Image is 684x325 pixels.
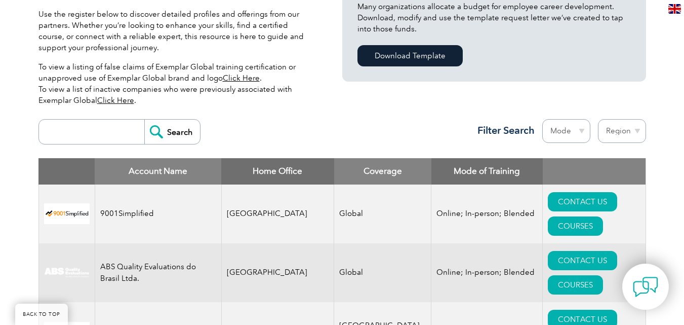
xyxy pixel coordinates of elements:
[334,243,431,302] td: Global
[334,158,431,185] th: Coverage: activate to sort column ascending
[334,185,431,243] td: Global
[548,251,617,270] a: CONTACT US
[95,158,221,185] th: Account Name: activate to sort column descending
[38,9,312,53] p: Use the register below to discover detailed profiles and offerings from our partners. Whether you...
[431,158,543,185] th: Mode of Training: activate to sort column ascending
[543,158,646,185] th: : activate to sort column ascending
[548,275,603,295] a: COURSES
[431,185,543,243] td: Online; In-person; Blended
[144,120,200,144] input: Search
[548,192,617,211] a: CONTACT US
[357,1,631,34] p: Many organizations allocate a budget for employee career development. Download, modify and use th...
[221,158,334,185] th: Home Office: activate to sort column ascending
[633,274,658,300] img: contact-chat.png
[15,304,68,325] a: BACK TO TOP
[95,185,221,243] td: 9001Simplified
[431,243,543,302] td: Online; In-person; Blended
[44,203,90,224] img: 37c9c059-616f-eb11-a812-002248153038-logo.png
[221,243,334,302] td: [GEOGRAPHIC_DATA]
[223,74,260,83] a: Click Here
[38,61,312,106] p: To view a listing of false claims of Exemplar Global training certification or unapproved use of ...
[44,267,90,278] img: c92924ac-d9bc-ea11-a814-000d3a79823d-logo.jpg
[357,45,463,66] a: Download Template
[95,243,221,302] td: ABS Quality Evaluations do Brasil Ltda.
[668,4,681,14] img: en
[471,124,535,137] h3: Filter Search
[548,216,603,236] a: COURSES
[97,96,134,105] a: Click Here
[221,185,334,243] td: [GEOGRAPHIC_DATA]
